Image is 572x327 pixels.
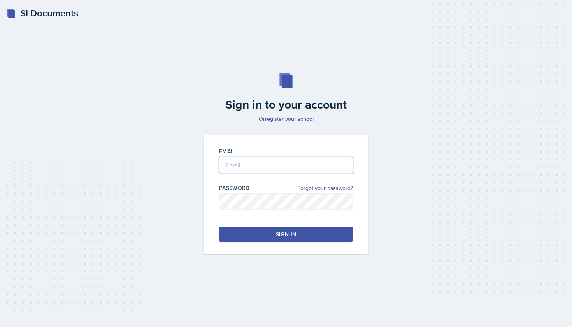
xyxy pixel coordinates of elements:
a: Forgot your password? [297,184,353,192]
button: Sign in [219,227,353,242]
p: Or [199,115,373,123]
a: register your school [265,115,314,123]
label: Password [219,184,250,192]
div: Sign in [276,230,296,238]
h2: Sign in to your account [199,98,373,112]
label: Email [219,148,235,155]
input: Email [219,157,353,173]
a: SI Documents [6,6,78,20]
